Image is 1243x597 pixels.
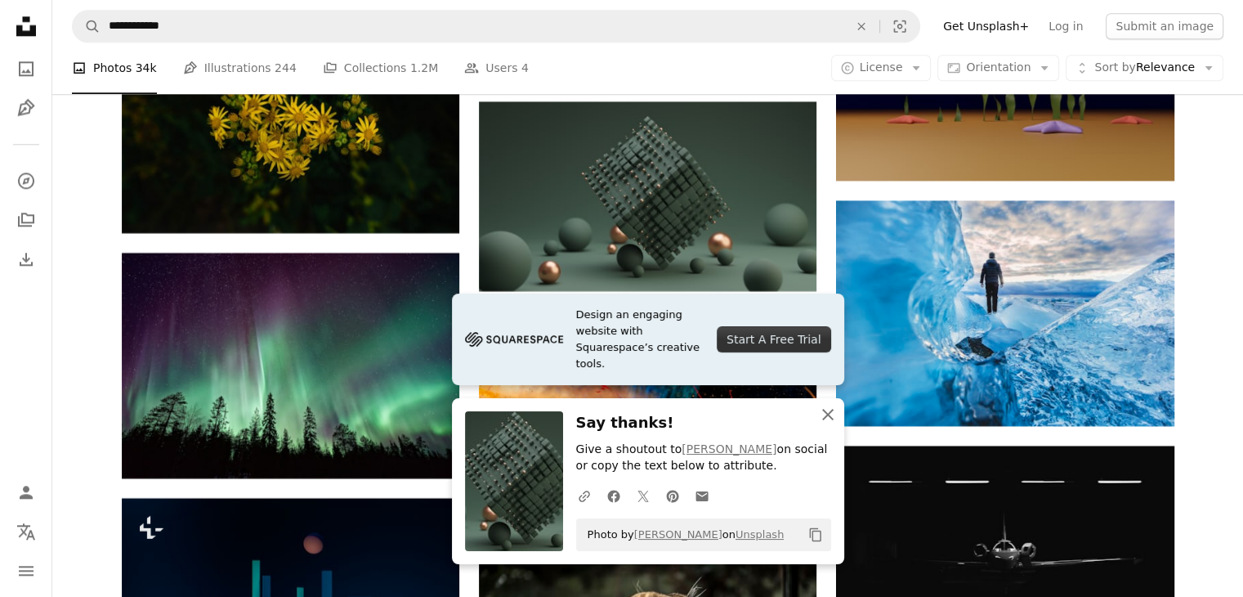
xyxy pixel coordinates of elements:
[802,521,829,549] button: Copy to clipboard
[576,411,831,435] h3: Say thanks!
[464,43,529,95] a: Users 4
[521,60,529,78] span: 4
[682,442,776,456] a: [PERSON_NAME]
[122,253,459,478] img: silhouette of trees near Aurora Borealis at night
[72,10,920,43] form: Find visuals sitewide
[576,442,831,474] p: Give a shoutout to on social or copy the text below to attribute.
[465,327,563,352] img: file-1705255347840-230a6ab5bca9image
[10,10,42,46] a: Home — Unsplash
[736,528,784,541] a: Unsplash
[10,92,42,124] a: Illustrations
[1066,56,1223,82] button: Sort byRelevance
[410,60,438,78] span: 1.2M
[836,200,1174,425] img: man floating on water photo edit
[479,189,816,204] a: a group of balls with a cube in the middle
[599,479,628,512] a: Share on Facebook
[73,11,101,42] button: Search Unsplash
[10,204,42,236] a: Collections
[831,56,932,82] button: License
[579,522,785,548] span: Photo by on
[687,479,717,512] a: Share over email
[10,476,42,509] a: Log in / Sign up
[275,60,297,78] span: 244
[122,7,459,232] img: yellow petaled flower
[10,164,42,197] a: Explore
[880,11,919,42] button: Visual search
[10,52,42,85] a: Photos
[1094,61,1135,74] span: Sort by
[576,307,704,372] span: Design an engaging website with Squarespace’s creative tools.
[1039,13,1093,39] a: Log in
[966,61,1031,74] span: Orientation
[122,357,459,372] a: silhouette of trees near Aurora Borealis at night
[10,554,42,587] button: Menu
[323,43,438,95] a: Collections 1.2M
[10,515,42,548] button: Language
[479,101,816,291] img: a group of balls with a cube in the middle
[937,56,1059,82] button: Orientation
[843,11,879,42] button: Clear
[717,326,830,352] div: Start A Free Trial
[933,13,1039,39] a: Get Unsplash+
[836,550,1174,565] a: white jet plane in warehouse
[658,479,687,512] a: Share on Pinterest
[1094,61,1195,77] span: Relevance
[836,305,1174,320] a: man floating on water photo edit
[634,528,722,541] a: [PERSON_NAME]
[183,43,297,95] a: Illustrations 244
[122,112,459,127] a: yellow petaled flower
[10,243,42,276] a: Download History
[628,479,658,512] a: Share on Twitter
[452,294,844,385] a: Design an engaging website with Squarespace’s creative tools.Start A Free Trial
[860,61,903,74] span: License
[1106,13,1223,39] button: Submit an image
